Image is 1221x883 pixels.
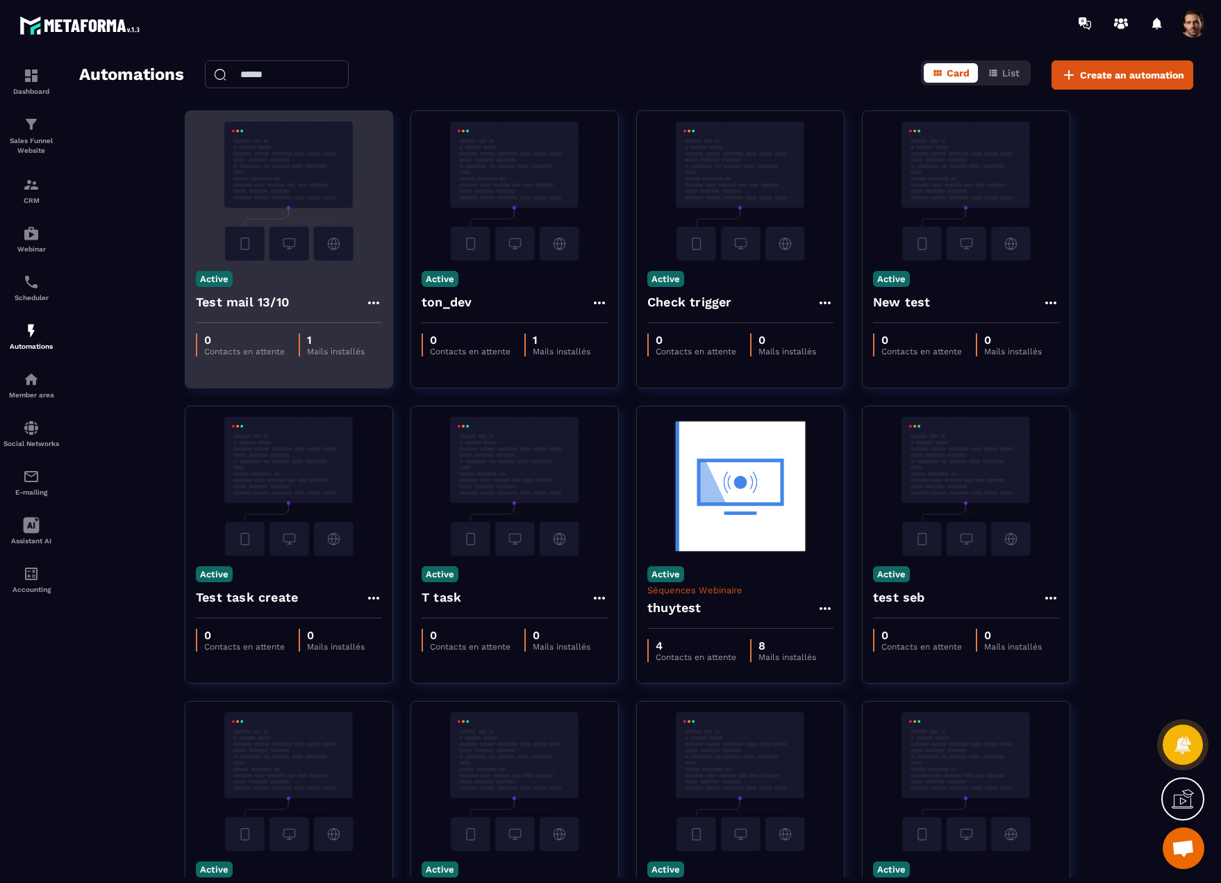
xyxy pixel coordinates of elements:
[3,263,59,312] a: schedulerschedulerScheduler
[422,417,608,556] img: automation-background
[3,197,59,204] p: CRM
[873,588,925,607] h4: test seb
[3,57,59,106] a: formationformationDashboard
[3,555,59,604] a: accountantaccountantAccounting
[656,333,736,347] p: 0
[881,629,962,642] p: 0
[204,333,285,347] p: 0
[533,642,590,652] p: Mails installés
[881,347,962,356] p: Contacts en attente
[1080,68,1184,82] span: Create an automation
[3,245,59,253] p: Webinar
[422,292,472,312] h4: ton_dev
[430,347,510,356] p: Contacts en attente
[204,347,285,356] p: Contacts en attente
[23,468,40,485] img: email
[647,585,833,595] p: Séquences Webinaire
[873,292,931,312] h4: New test
[430,629,510,642] p: 0
[533,347,590,356] p: Mails installés
[984,629,1042,642] p: 0
[430,333,510,347] p: 0
[196,292,289,312] h4: Test mail 13/10
[204,629,285,642] p: 0
[3,440,59,447] p: Social Networks
[3,215,59,263] a: automationsautomationsWebinar
[873,122,1059,261] img: automation-background
[23,420,40,436] img: social-network
[3,136,59,156] p: Sales Funnel Website
[23,566,40,582] img: accountant
[656,639,736,652] p: 4
[23,371,40,388] img: automations
[758,333,816,347] p: 0
[196,271,233,287] p: Active
[647,566,684,582] p: Active
[196,588,298,607] h4: Test task create
[881,333,962,347] p: 0
[23,176,40,193] img: formation
[984,347,1042,356] p: Mails installés
[647,712,833,851] img: automation-background
[758,639,816,652] p: 8
[3,106,59,166] a: formationformationSales Funnel Website
[3,506,59,555] a: Assistant AI
[307,333,365,347] p: 1
[758,652,816,662] p: Mails installés
[196,712,382,851] img: automation-background
[656,652,736,662] p: Contacts en attente
[647,598,701,618] h4: thuytest
[647,292,732,312] h4: Check trigger
[3,343,59,350] p: Automations
[647,122,833,261] img: automation-background
[79,60,184,90] h2: Automations
[3,409,59,458] a: social-networksocial-networkSocial Networks
[984,333,1042,347] p: 0
[422,588,461,607] h4: T task
[3,166,59,215] a: formationformationCRM
[533,629,590,642] p: 0
[656,347,736,356] p: Contacts en attente
[1002,67,1020,79] span: List
[422,712,608,851] img: automation-background
[23,274,40,290] img: scheduler
[873,417,1059,556] img: automation-background
[196,122,382,261] img: automation-background
[422,861,458,877] p: Active
[3,586,59,593] p: Accounting
[533,333,590,347] p: 1
[924,63,978,83] button: Card
[873,861,910,877] p: Active
[647,271,684,287] p: Active
[873,712,1059,851] img: automation-background
[881,642,962,652] p: Contacts en attente
[3,294,59,302] p: Scheduler
[19,13,144,38] img: logo
[647,861,684,877] p: Active
[422,122,608,261] img: automation-background
[196,417,382,556] img: automation-background
[23,322,40,339] img: automations
[873,566,910,582] p: Active
[3,312,59,361] a: automationsautomationsAutomations
[1052,60,1193,90] button: Create an automation
[947,67,970,79] span: Card
[3,488,59,496] p: E-mailing
[3,361,59,409] a: automationsautomationsMember area
[23,116,40,133] img: formation
[984,642,1042,652] p: Mails installés
[873,271,910,287] p: Active
[3,88,59,95] p: Dashboard
[23,225,40,242] img: automations
[422,566,458,582] p: Active
[204,642,285,652] p: Contacts en attente
[3,391,59,399] p: Member area
[23,67,40,84] img: formation
[1163,827,1204,869] div: Open chat
[422,271,458,287] p: Active
[430,642,510,652] p: Contacts en attente
[196,566,233,582] p: Active
[307,642,365,652] p: Mails installés
[307,629,365,642] p: 0
[307,347,365,356] p: Mails installés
